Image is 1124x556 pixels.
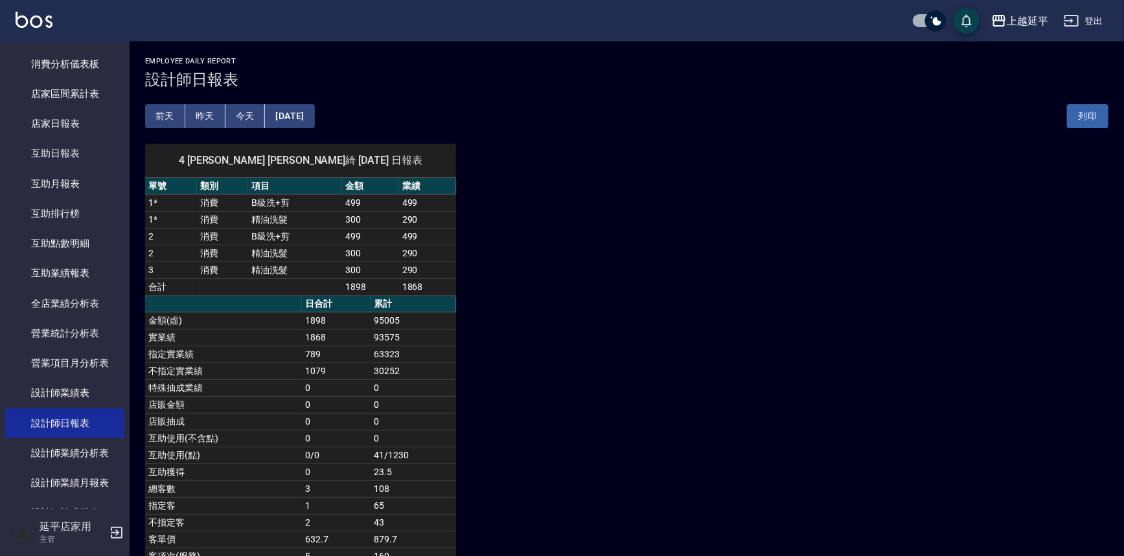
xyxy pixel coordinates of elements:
td: 632.7 [302,531,371,548]
td: 499 [342,228,399,245]
a: 消費分析儀表板 [5,49,124,79]
button: [DATE] [265,104,314,128]
th: 類別 [197,178,249,195]
td: 精油洗髮 [248,245,342,261]
td: 互助使用(不含點) [145,430,302,447]
a: 全店業績分析表 [5,289,124,318]
a: 互助排行榜 [5,199,124,228]
td: 消費 [197,211,249,228]
img: Person [10,520,36,546]
a: 設計師抽成報表 [5,498,124,528]
td: 30252 [371,362,456,379]
td: 0 [371,379,456,396]
td: 金額(虛) [145,312,302,329]
th: 日合計 [302,296,371,313]
td: 789 [302,346,371,362]
th: 單號 [145,178,197,195]
a: 營業統計分析表 [5,318,124,348]
td: 1868 [399,278,456,295]
td: 290 [399,245,456,261]
td: 消費 [197,261,249,278]
th: 項目 [248,178,342,195]
th: 業績 [399,178,456,195]
td: 300 [342,261,399,278]
img: Logo [16,12,52,28]
a: 設計師業績月報表 [5,468,124,498]
td: 1898 [342,278,399,295]
button: save [954,8,980,34]
td: 精油洗髮 [248,261,342,278]
td: 特殊抽成業績 [145,379,302,396]
h5: 延平店家用 [40,520,106,533]
td: 43 [371,514,456,531]
td: 實業績 [145,329,302,346]
a: 互助日報表 [5,139,124,168]
button: 列印 [1067,104,1108,128]
td: 合計 [145,278,197,295]
a: 店家區間累計表 [5,79,124,109]
td: 0 [371,396,456,413]
td: 499 [399,228,456,245]
a: 設計師日報表 [5,408,124,438]
td: 指定實業績 [145,346,302,362]
td: 1079 [302,362,371,379]
button: 登出 [1059,9,1108,33]
td: 300 [342,245,399,261]
td: 290 [399,261,456,278]
td: 23.5 [371,463,456,480]
td: 93575 [371,329,456,346]
td: 41/1230 [371,447,456,463]
td: 65 [371,497,456,514]
td: 0 [302,413,371,430]
td: 指定客 [145,497,302,514]
td: 1868 [302,329,371,346]
td: 0/0 [302,447,371,463]
td: 2 [302,514,371,531]
td: B級洗+剪 [248,194,342,211]
a: 店家日報表 [5,109,124,139]
td: 300 [342,211,399,228]
td: 總客數 [145,480,302,497]
div: 上越延平 [1007,13,1048,29]
h2: Employee Daily Report [145,57,1108,65]
td: 互助使用(點) [145,447,302,463]
td: 客單價 [145,531,302,548]
td: 不指定客 [145,514,302,531]
td: 499 [342,194,399,211]
th: 金額 [342,178,399,195]
td: 店販金額 [145,396,302,413]
td: 63323 [371,346,456,362]
td: 消費 [197,228,249,245]
a: 互助月報表 [5,169,124,199]
span: 4 [PERSON_NAME] [PERSON_NAME]綺 [DATE] 日報表 [161,154,441,167]
a: 互助業績報表 [5,258,124,288]
td: 店販抽成 [145,413,302,430]
td: 消費 [197,194,249,211]
td: 0 [302,430,371,447]
td: 3 [302,480,371,497]
p: 主管 [40,533,106,545]
td: 290 [399,211,456,228]
th: 累計 [371,296,456,313]
td: 879.7 [371,531,456,548]
button: 前天 [145,104,185,128]
td: 0 [302,463,371,480]
td: 消費 [197,245,249,261]
td: 499 [399,194,456,211]
td: B級洗+剪 [248,228,342,245]
td: 0 [302,379,371,396]
button: 上越延平 [986,8,1053,34]
button: 昨天 [185,104,225,128]
td: 95005 [371,312,456,329]
a: 設計師業績分析表 [5,438,124,468]
td: 0 [371,430,456,447]
a: 2 [148,231,154,241]
td: 0 [302,396,371,413]
td: 108 [371,480,456,497]
a: 3 [148,265,154,275]
h3: 設計師日報表 [145,71,1108,89]
a: 互助點數明細 [5,228,124,258]
a: 2 [148,248,154,258]
table: a dense table [145,178,456,296]
td: 不指定實業績 [145,362,302,379]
